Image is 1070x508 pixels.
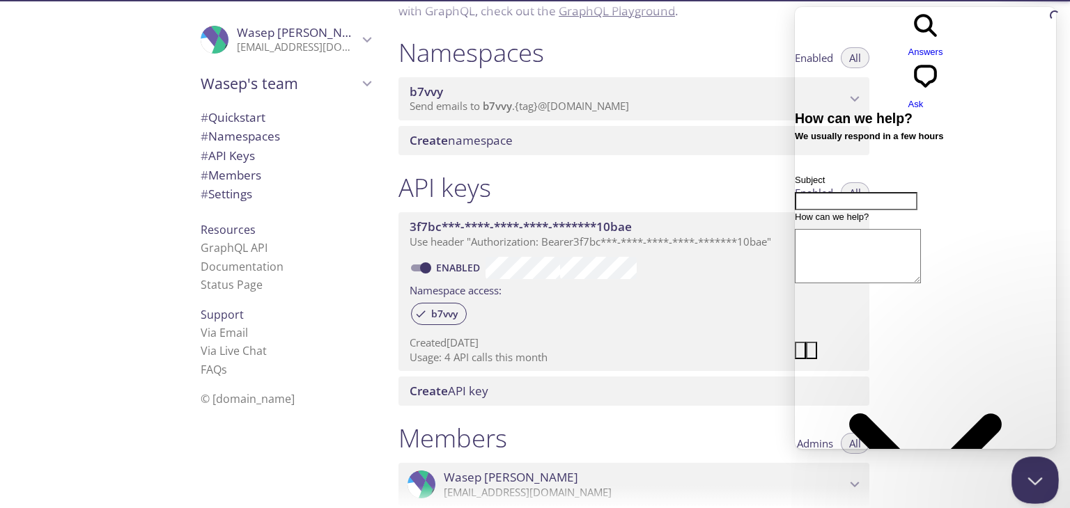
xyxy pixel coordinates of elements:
[410,383,448,399] span: Create
[189,17,382,63] div: Wasep AbdulAziz
[789,433,842,454] button: Admins
[189,65,382,102] div: Wasep's team
[201,148,208,164] span: #
[786,47,842,68] button: Enabled
[398,376,869,406] div: Create API Key
[795,7,1056,449] iframe: Help Scout Beacon - Live Chat, Contact Form, and Knowledge Base
[201,362,227,377] a: FAQ
[201,128,208,144] span: #
[201,307,244,322] span: Support
[398,126,869,155] div: Create namespace
[201,109,265,125] span: Quickstart
[398,77,869,120] div: b7vvy namespace
[410,132,513,148] span: namespace
[410,335,858,350] p: Created [DATE]
[423,308,466,320] span: b7vvy
[483,99,512,113] span: b7vvy
[201,240,267,255] a: GraphQL API
[237,24,371,40] span: Wasep [PERSON_NAME]
[237,40,358,54] p: [EMAIL_ADDRESS][DOMAIN_NAME]
[411,303,467,325] div: b7vvy
[201,259,284,274] a: Documentation
[201,325,248,340] a: Via Email
[201,167,208,183] span: #
[222,362,227,377] span: s
[410,132,448,148] span: Create
[410,99,629,113] span: Send emails to . {tag} @[DOMAIN_NAME]
[189,108,382,127] div: Quickstart
[201,391,295,406] span: © [DOMAIN_NAME]
[398,463,869,506] div: Wasep AbdulAziz
[398,37,544,68] h1: Namespaces
[201,222,256,237] span: Resources
[189,127,382,146] div: Namespaces
[201,167,261,183] span: Members
[201,148,255,164] span: API Keys
[201,128,280,144] span: Namespaces
[444,470,578,485] span: Wasep [PERSON_NAME]
[189,146,382,166] div: API Keys
[201,186,208,202] span: #
[189,166,382,185] div: Members
[201,277,263,292] a: Status Page
[201,109,208,125] span: #
[410,84,443,100] span: b7vvy
[201,186,252,202] span: Settings
[189,184,382,204] div: Team Settings
[201,343,267,358] a: Via Live Chat
[410,279,502,299] label: Namespace access:
[398,172,491,203] h1: API keys
[410,383,488,399] span: API key
[434,261,486,274] a: Enabled
[1011,457,1059,504] iframe: Help Scout Beacon - Close
[201,74,358,93] span: Wasep's team
[410,350,858,365] p: Usage: 4 API calls this month
[786,182,842,203] button: Enabled
[398,422,507,454] h1: Members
